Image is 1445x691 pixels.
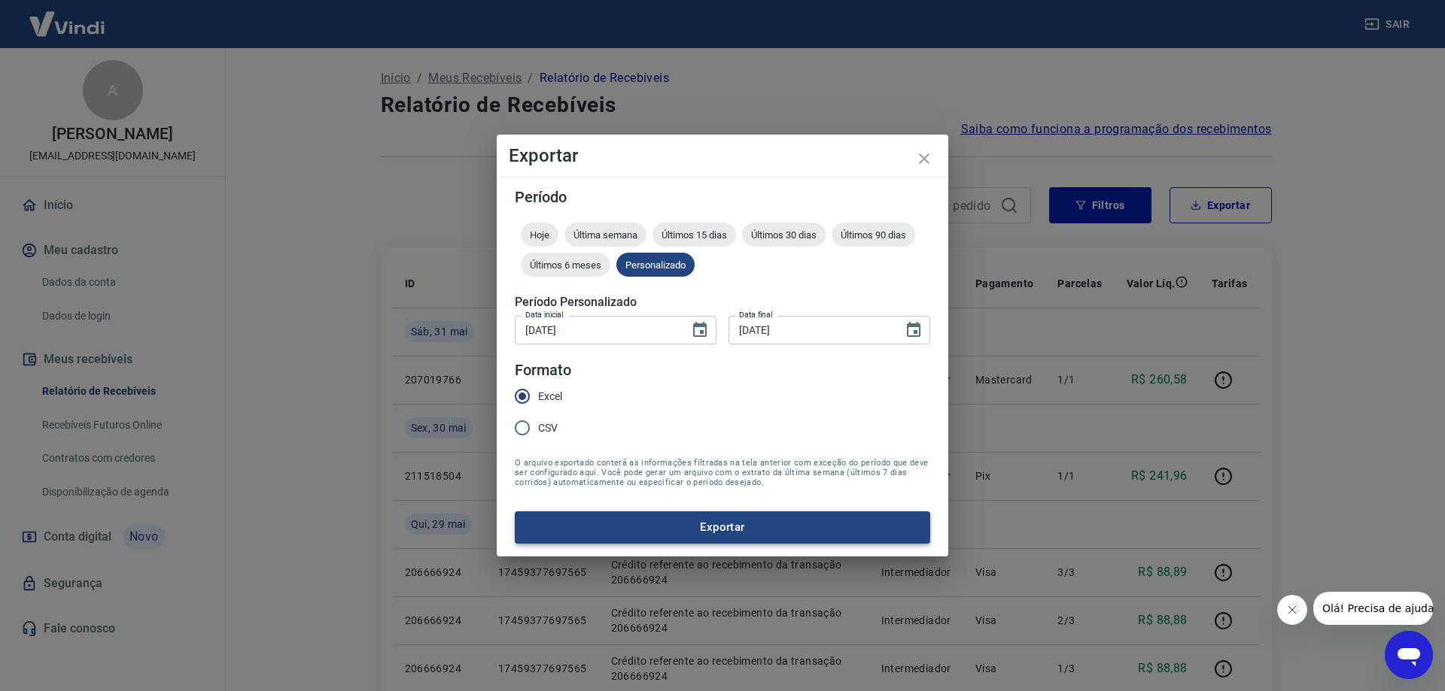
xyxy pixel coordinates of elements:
span: Últimos 30 dias [742,229,826,241]
div: Última semana [564,223,646,247]
span: CSV [538,420,558,436]
span: Últimos 90 dias [832,229,915,241]
span: Hoje [521,229,558,241]
div: Últimos 15 dias [653,223,736,247]
legend: Formato [515,359,571,381]
input: DD/MM/YYYY [729,316,893,344]
div: Personalizado [616,253,695,277]
span: Excel [538,389,562,405]
label: Data final [739,309,773,320]
h4: Exportar [509,147,936,165]
span: Personalizado [616,259,695,271]
div: Hoje [521,223,558,247]
label: Data inicial [525,309,564,320]
h5: Período [515,189,930,205]
iframe: Mensagem da empresa [1313,592,1433,625]
span: Últimos 15 dias [653,229,736,241]
div: Últimos 6 meses [521,253,610,277]
span: Olá! Precisa de ajuda? [9,11,126,23]
iframe: Fechar mensagem [1277,595,1307,625]
span: O arquivo exportado conterá as informações filtradas na tela anterior com exceção do período que ... [515,458,930,487]
button: Choose date, selected date is 31 de mai de 2025 [899,315,929,345]
div: Últimos 30 dias [742,223,826,247]
button: close [906,141,942,177]
input: DD/MM/YYYY [515,316,679,344]
span: Última semana [564,229,646,241]
h5: Período Personalizado [515,295,930,310]
div: Últimos 90 dias [832,223,915,247]
iframe: Botão para abrir a janela de mensagens [1385,631,1433,679]
button: Exportar [515,511,930,543]
span: Últimos 6 meses [521,259,610,271]
button: Choose date, selected date is 1 de mai de 2025 [685,315,715,345]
